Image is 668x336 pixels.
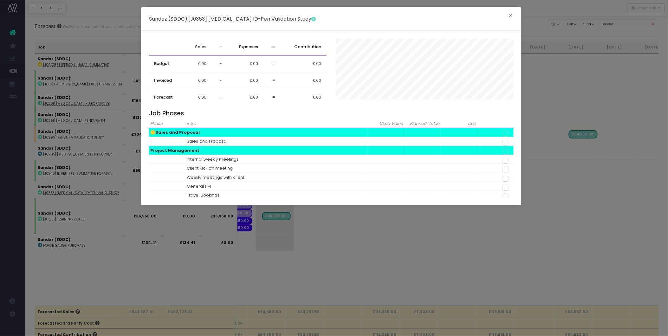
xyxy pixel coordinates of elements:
td: - [212,72,227,89]
td: 0.00 [227,89,263,106]
th: = [263,39,281,55]
td: 0.00 [281,89,327,106]
td: = [263,72,281,89]
strong: Project Management [150,147,199,153]
td: - [212,89,227,106]
td: 0.00 [281,72,327,89]
button: Close [504,11,518,21]
td: = [263,89,281,106]
th: Item [185,119,368,128]
th: Contribution [281,39,327,55]
th: Budget [149,55,185,72]
th: Used Value [368,119,404,128]
td: 0.00 [227,55,263,72]
td: 0.00 [281,55,327,72]
td: Weekly meetings with client [185,173,368,182]
span: Sandoz (SDDC) [149,15,187,23]
td: Client Kick off meeting [185,164,368,173]
td: General PM [185,182,368,191]
td: Sales and Proposal [185,137,368,146]
th: - [212,39,227,55]
th: Phase [149,119,185,128]
th: Invoiced [149,72,185,89]
td: Travel Bookings [185,191,368,200]
td: 0.00 [227,72,263,89]
td: - [212,55,227,72]
th: Expenses [227,39,263,55]
th: Sales [185,39,212,55]
th: Forecast [149,89,185,106]
td: 0.00 [185,89,212,106]
td: = [263,55,281,72]
span: [J0353] [MEDICAL_DATA] ID-Pen Validation Study [188,15,316,23]
h5: : [149,15,316,23]
td: Internal weekly meetings [185,155,368,164]
span: 0.00 [198,61,207,67]
td: 0.00 [185,72,212,89]
strong: 🟡Sales and Proposal [150,129,200,135]
th: Due [441,119,477,128]
h4: Job Phases [149,110,514,117]
th: Planned Value [404,119,441,128]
